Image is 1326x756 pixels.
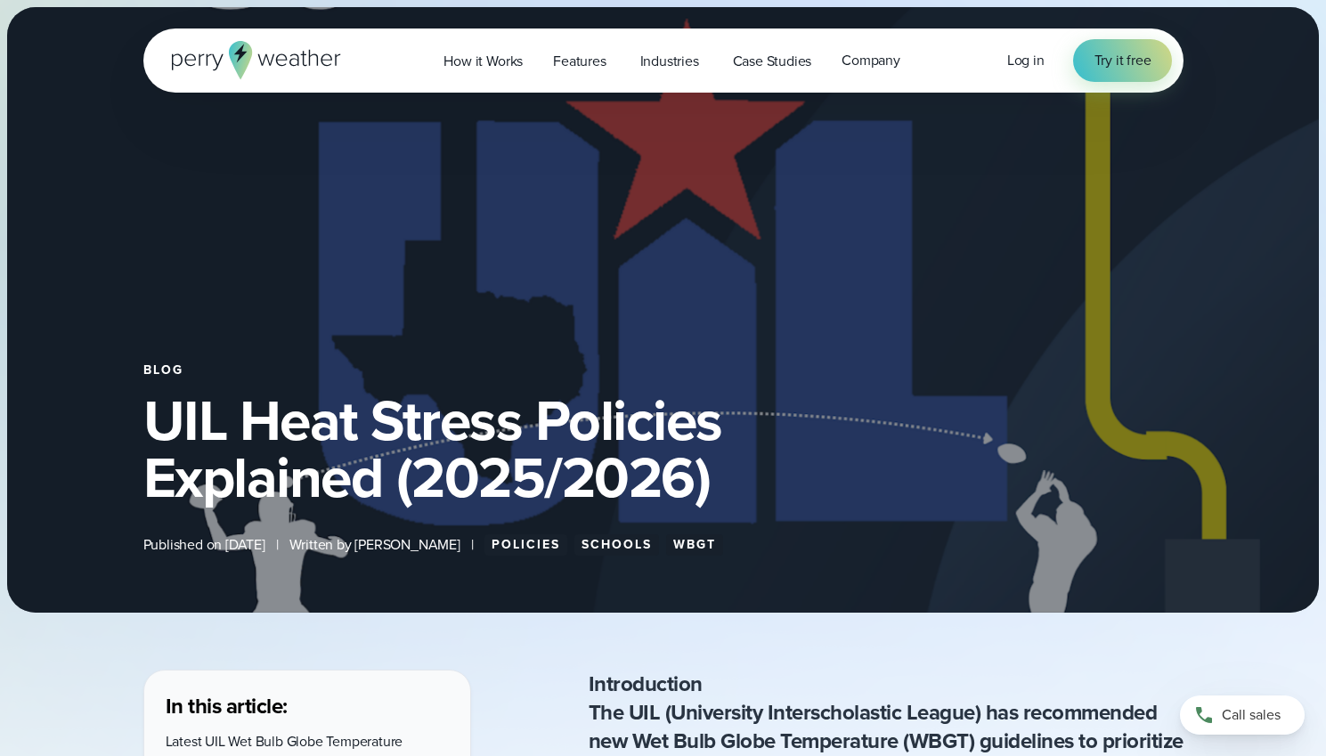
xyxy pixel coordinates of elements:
h1: UIL Heat Stress Policies Explained (2025/2026) [143,392,1184,506]
a: Call sales [1180,695,1305,735]
a: Case Studies [718,43,827,79]
a: Schools [574,534,659,556]
span: | [471,534,474,556]
a: Policies [484,534,567,556]
div: Blog [143,363,1184,378]
span: How it Works [443,51,523,72]
strong: Introduction [589,668,703,700]
span: Published on [DATE] [143,534,265,556]
span: Call sales [1222,704,1281,726]
a: Log in [1007,50,1045,71]
span: Features [553,51,606,72]
a: WBGT [666,534,723,556]
a: Try it free [1073,39,1173,82]
span: Log in [1007,50,1045,70]
span: | [276,534,279,556]
span: Company [842,50,900,71]
span: Written by [PERSON_NAME] [289,534,460,556]
span: Try it free [1094,50,1151,71]
span: Case Studies [733,51,812,72]
a: How it Works [428,43,538,79]
span: Industries [640,51,699,72]
h3: In this article: [166,692,449,720]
